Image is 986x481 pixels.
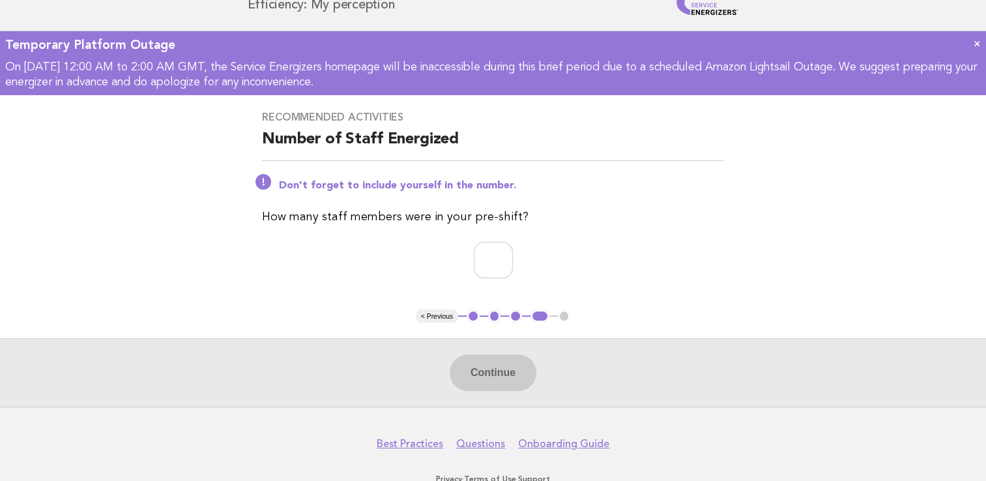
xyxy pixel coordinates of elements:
p: How many staff members were in your pre-shift? [262,208,724,226]
p: Don't forget to include yourself in the number. [279,179,724,192]
a: × [974,36,981,50]
button: 2 [488,310,501,323]
div: Temporary Platform Outage [5,36,981,53]
button: 4 [530,310,549,323]
h3: Recommended activities [262,111,724,124]
a: Onboarding Guide [518,437,609,450]
a: Questions [456,437,505,450]
button: 1 [467,310,480,323]
h2: Number of Staff Energized [262,129,724,161]
p: On [DATE] 12:00 AM to 2:00 AM GMT, the Service Energizers homepage will be inaccessible during th... [5,60,981,91]
button: < Previous [416,310,458,323]
a: Best Practices [377,437,443,450]
button: 3 [509,310,522,323]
